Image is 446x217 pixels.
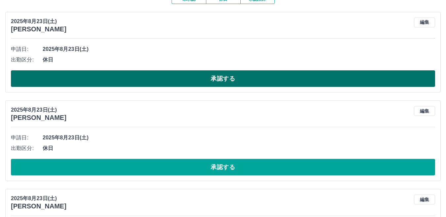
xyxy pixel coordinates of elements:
p: 2025年8月23日(土) [11,195,66,202]
h3: [PERSON_NAME] [11,114,66,122]
span: 出勤区分: [11,144,43,152]
span: 出勤区分: [11,56,43,64]
span: 申請日: [11,134,43,142]
span: 2025年8月23日(土) [43,45,435,53]
span: 申請日: [11,45,43,53]
button: 編集 [414,195,435,204]
button: 承認する [11,70,435,87]
span: 2025年8月23日(土) [43,134,435,142]
button: 承認する [11,159,435,175]
span: 休日 [43,56,435,64]
button: 編集 [414,106,435,116]
span: 休日 [43,144,435,152]
h3: [PERSON_NAME] [11,25,66,33]
h3: [PERSON_NAME] [11,202,66,210]
button: 編集 [414,18,435,27]
p: 2025年8月23日(土) [11,106,66,114]
p: 2025年8月23日(土) [11,18,66,25]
